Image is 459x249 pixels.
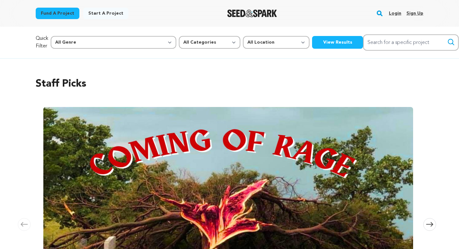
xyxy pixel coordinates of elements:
[36,35,48,50] p: Quick Filter
[36,8,79,19] a: Fund a project
[406,8,423,18] a: Sign up
[36,76,423,92] h2: Staff Picks
[227,10,277,17] img: Seed&Spark Logo Dark Mode
[227,10,277,17] a: Seed&Spark Homepage
[312,36,363,49] button: View Results
[389,8,401,18] a: Login
[363,34,459,51] input: Search for a specific project
[83,8,128,19] a: Start a project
